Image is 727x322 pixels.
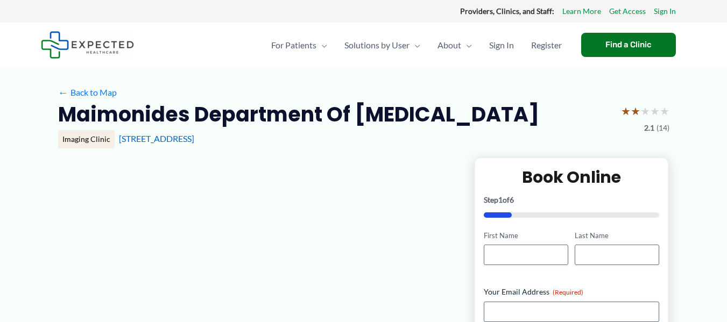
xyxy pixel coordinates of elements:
label: Your Email Address [484,287,660,297]
a: ←Back to Map [58,84,117,101]
span: 6 [510,195,514,204]
span: Sign In [489,26,514,64]
a: Solutions by UserMenu Toggle [336,26,429,64]
label: First Name [484,231,568,241]
span: ★ [650,101,660,121]
span: (Required) [553,288,583,296]
a: Sign In [654,4,676,18]
a: Register [523,26,570,64]
a: Find a Clinic [581,33,676,57]
span: 2.1 [644,121,654,135]
span: ← [58,87,68,97]
p: Step of [484,196,660,204]
label: Last Name [575,231,659,241]
span: ★ [640,101,650,121]
span: ★ [660,101,669,121]
img: Expected Healthcare Logo - side, dark font, small [41,31,134,59]
span: (14) [657,121,669,135]
span: Solutions by User [344,26,410,64]
a: For PatientsMenu Toggle [263,26,336,64]
a: Sign In [481,26,523,64]
strong: Providers, Clinics, and Staff: [460,6,554,16]
span: Menu Toggle [461,26,472,64]
span: Menu Toggle [316,26,327,64]
span: Menu Toggle [410,26,420,64]
a: Learn More [562,4,601,18]
span: ★ [621,101,631,121]
nav: Primary Site Navigation [263,26,570,64]
span: ★ [631,101,640,121]
span: About [437,26,461,64]
div: Imaging Clinic [58,130,115,148]
span: For Patients [271,26,316,64]
a: AboutMenu Toggle [429,26,481,64]
h2: Maimonides Department of [MEDICAL_DATA] [58,101,539,127]
a: [STREET_ADDRESS] [119,133,194,144]
a: Get Access [609,4,646,18]
span: 1 [498,195,503,204]
h2: Book Online [484,167,660,188]
span: Register [531,26,562,64]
